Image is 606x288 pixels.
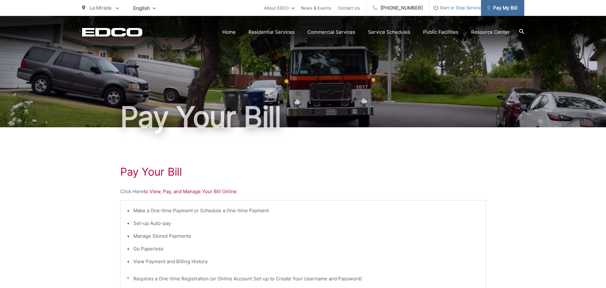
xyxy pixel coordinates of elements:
[133,232,479,240] li: Manage Stored Payments
[120,165,486,178] h1: Pay Your Bill
[471,28,510,36] a: Resource Center
[133,207,479,214] li: Make a One-time Payment or Schedule a One-time Payment
[127,275,479,283] p: * Requires a One-time Registration (or Online Account Set-up to Create Your Username and Password)
[264,4,295,12] a: About EDCO
[423,28,458,36] a: Public Facilities
[120,188,144,195] a: Click Here
[120,188,486,195] p: to View, Pay, and Manage Your Bill Online
[82,28,143,37] a: EDCD logo. Return to the homepage.
[133,220,479,227] li: Set-up Auto-pay
[133,245,479,253] li: Go Paperless
[133,258,479,265] li: View Payment and Billing History
[82,101,524,133] h1: Pay Your Bill
[487,4,518,12] span: Pay My Bill
[301,4,331,12] a: News & Events
[248,28,295,36] a: Residential Services
[338,4,360,12] a: Contact Us
[129,3,161,14] span: English
[307,28,355,36] a: Commercial Services
[222,28,236,36] a: Home
[90,5,111,11] span: La Mirada
[368,28,410,36] a: Service Schedules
